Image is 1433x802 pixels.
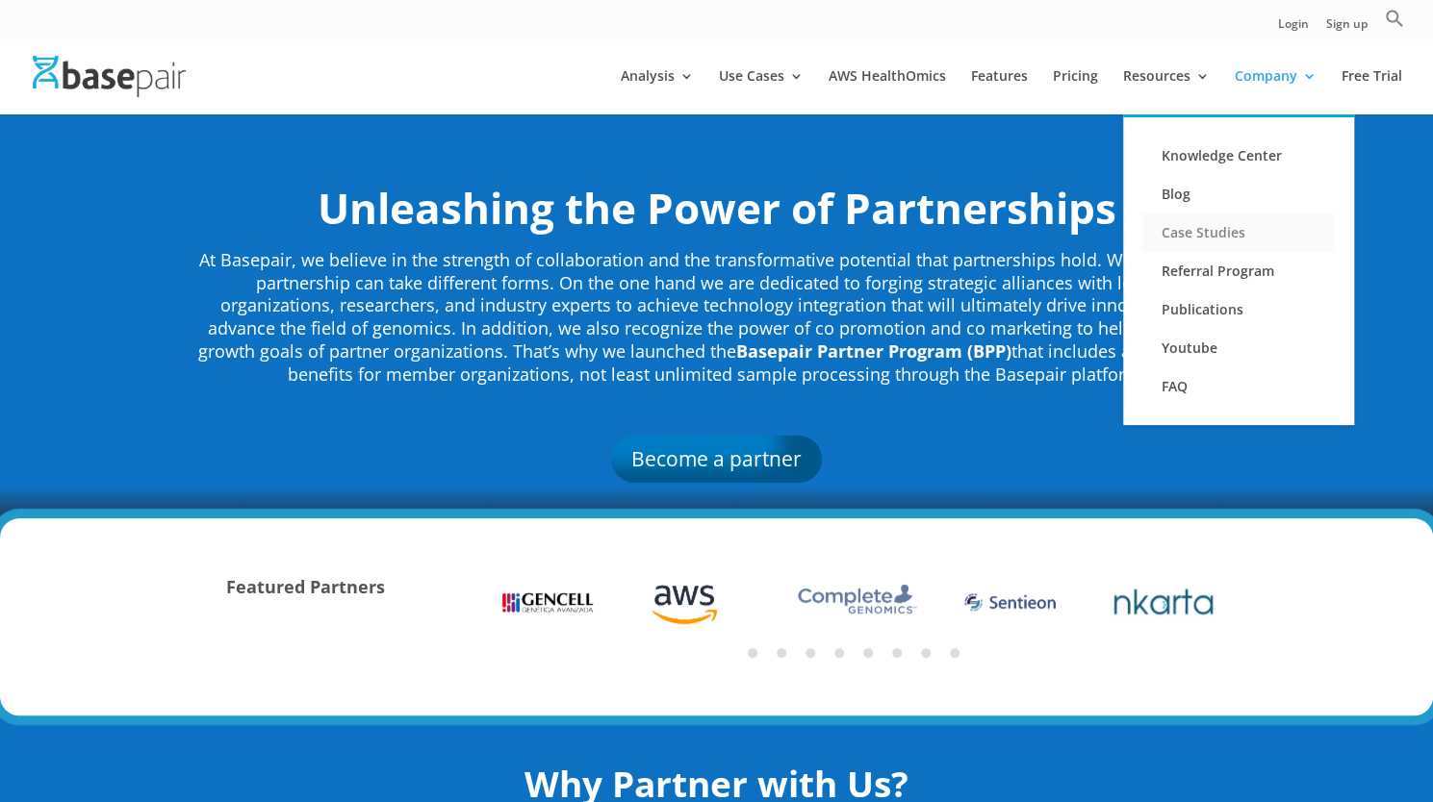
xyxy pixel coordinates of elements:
strong: Unleashing the Power of Partnerships [318,179,1116,237]
a: Analysis [621,69,694,114]
a: Blog [1142,175,1335,213]
svg: Search [1385,9,1404,28]
a: Referral Program [1142,252,1335,290]
iframe: Drift Widget Chat Controller [1337,706,1410,779]
button: 6 of 2 [892,648,902,658]
a: FAQ [1142,367,1335,406]
a: Pricing [1053,69,1098,114]
img: sentieon [1113,587,1214,617]
span: At Basepair, we believe in the strength of collaboration and the transformative potential that pa... [198,248,1236,386]
a: Knowledge Center [1142,137,1335,175]
button: 4 of 2 [834,648,844,658]
button: 3 of 2 [806,648,815,658]
a: Company [1235,69,1317,114]
strong: Featured Partners [226,575,385,598]
button: 8 of 2 [950,648,960,658]
a: Free Trial [1342,69,1402,114]
button: 2 of 2 [777,648,786,658]
strong: Basepair Partner Program (BPP) [736,339,1011,363]
a: Case Studies [1142,213,1335,252]
a: Publications [1142,290,1335,329]
a: Login [1278,18,1309,38]
button: 1 of 2 [748,648,757,658]
button: 7 of 2 [921,648,931,658]
img: sentieon [960,590,1060,614]
a: Use Cases [719,69,804,114]
a: Search Icon Link [1385,9,1404,38]
button: 5 of 2 [863,648,873,658]
a: Sign up [1326,18,1368,38]
a: Become a partner [611,436,822,482]
a: Resources [1123,69,1210,114]
img: Basepair [33,56,186,97]
a: Features [971,69,1028,114]
a: AWS HealthOmics [829,69,946,114]
a: Youtube [1142,329,1335,367]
